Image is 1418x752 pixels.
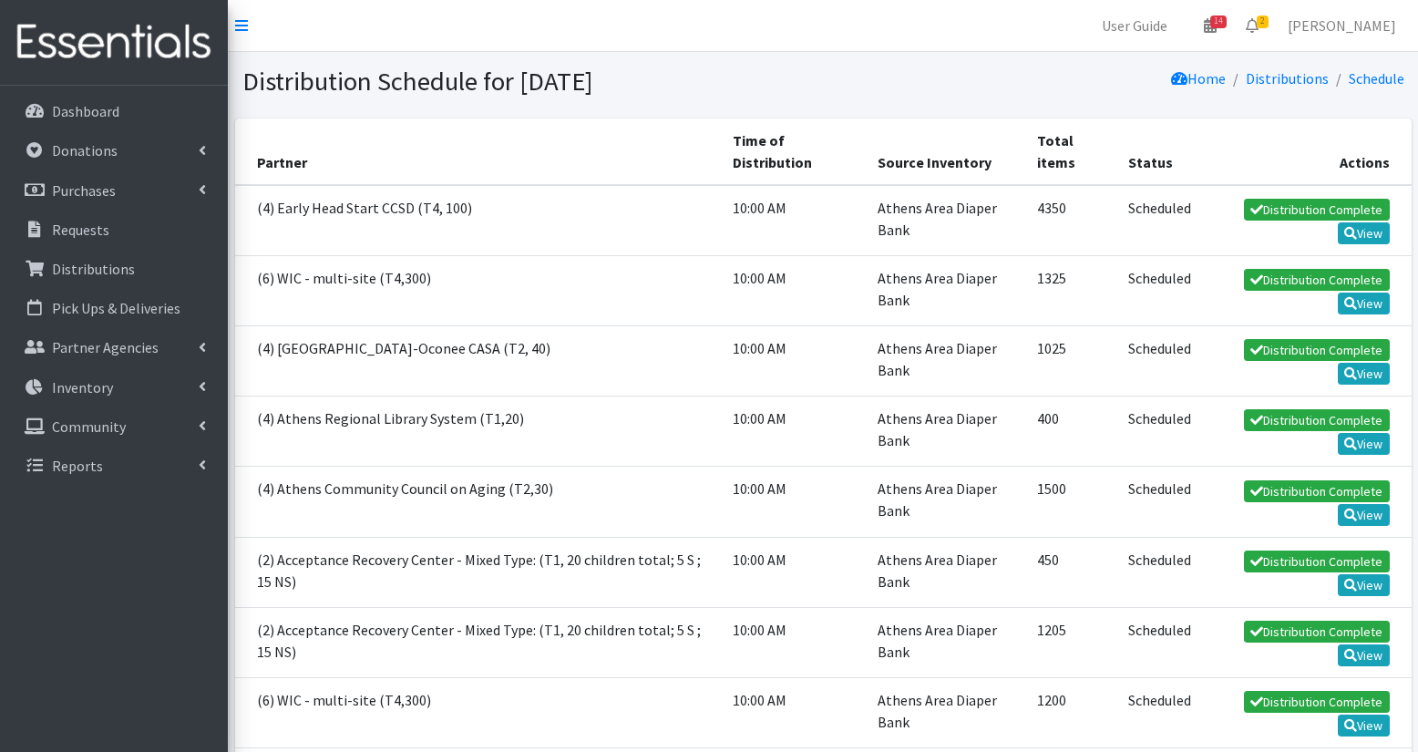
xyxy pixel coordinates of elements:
img: HumanEssentials [7,12,221,73]
a: Distribution Complete [1244,409,1390,431]
td: (2) Acceptance Recovery Center - Mixed Type: (T1, 20 children total; 5 S ; 15 NS) [235,537,723,607]
p: Requests [52,221,109,239]
td: 400 [1026,397,1118,467]
td: (6) WIC - multi-site (T4,300) [235,255,723,325]
a: 14 [1189,7,1231,44]
td: Scheduled [1117,537,1202,607]
p: Dashboard [52,102,119,120]
td: Athens Area Diaper Bank [867,185,1025,256]
p: Reports [52,457,103,475]
td: 10:00 AM [722,185,867,256]
td: (4) Athens Community Council on Aging (T2,30) [235,467,723,537]
td: 10:00 AM [722,325,867,396]
th: Time of Distribution [722,118,867,185]
th: Actions [1202,118,1411,185]
td: 1500 [1026,467,1118,537]
p: Distributions [52,260,135,278]
a: View [1338,715,1390,737]
td: 10:00 AM [722,537,867,607]
p: Partner Agencies [52,338,159,356]
td: Scheduled [1117,607,1202,677]
a: Schedule [1349,69,1404,88]
th: Total items [1026,118,1118,185]
a: User Guide [1087,7,1182,44]
td: Scheduled [1117,325,1202,396]
td: Athens Area Diaper Bank [867,467,1025,537]
td: Athens Area Diaper Bank [867,537,1025,607]
td: Athens Area Diaper Bank [867,678,1025,748]
a: Inventory [7,369,221,406]
td: 4350 [1026,185,1118,256]
a: Partner Agencies [7,329,221,366]
a: Dashboard [7,93,221,129]
span: 2 [1257,15,1269,28]
th: Status [1117,118,1202,185]
p: Community [52,417,126,436]
th: Partner [235,118,723,185]
p: Inventory [52,378,113,397]
td: Scheduled [1117,255,1202,325]
a: [PERSON_NAME] [1273,7,1411,44]
td: Athens Area Diaper Bank [867,325,1025,396]
a: Pick Ups & Deliveries [7,290,221,326]
a: Reports [7,448,221,484]
td: Scheduled [1117,185,1202,256]
span: 14 [1210,15,1227,28]
td: 10:00 AM [722,467,867,537]
a: Donations [7,132,221,169]
td: (4) Athens Regional Library System (T1,20) [235,397,723,467]
a: Community [7,408,221,445]
td: Scheduled [1117,678,1202,748]
a: Distribution Complete [1244,691,1390,713]
a: Purchases [7,172,221,209]
td: (4) [GEOGRAPHIC_DATA]-Oconee CASA (T2, 40) [235,325,723,396]
td: Scheduled [1117,467,1202,537]
td: 10:00 AM [722,397,867,467]
a: View [1338,363,1390,385]
a: Home [1171,69,1226,88]
a: Distributions [7,251,221,287]
td: Athens Area Diaper Bank [867,397,1025,467]
a: View [1338,293,1390,314]
td: (6) WIC - multi-site (T4,300) [235,678,723,748]
p: Pick Ups & Deliveries [52,299,180,317]
a: View [1338,644,1390,666]
td: 10:00 AM [722,607,867,677]
a: View [1338,433,1390,455]
p: Donations [52,141,118,160]
td: (4) Early Head Start CCSD (T4, 100) [235,185,723,256]
a: Distribution Complete [1244,551,1390,572]
a: Distribution Complete [1244,480,1390,502]
td: Scheduled [1117,397,1202,467]
a: View [1338,574,1390,596]
td: 1025 [1026,325,1118,396]
a: Distribution Complete [1244,621,1390,643]
h1: Distribution Schedule for [DATE] [242,66,817,98]
td: 10:00 AM [722,678,867,748]
a: Requests [7,211,221,248]
th: Source Inventory [867,118,1025,185]
a: 2 [1231,7,1273,44]
td: 1325 [1026,255,1118,325]
td: (2) Acceptance Recovery Center - Mixed Type: (T1, 20 children total; 5 S ; 15 NS) [235,607,723,677]
a: Distribution Complete [1244,339,1390,361]
td: 1200 [1026,678,1118,748]
a: Distributions [1246,69,1329,88]
a: Distribution Complete [1244,269,1390,291]
td: Athens Area Diaper Bank [867,607,1025,677]
td: 1205 [1026,607,1118,677]
td: 10:00 AM [722,255,867,325]
a: View [1338,504,1390,526]
td: Athens Area Diaper Bank [867,255,1025,325]
p: Purchases [52,181,116,200]
a: Distribution Complete [1244,199,1390,221]
a: View [1338,222,1390,244]
td: 450 [1026,537,1118,607]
